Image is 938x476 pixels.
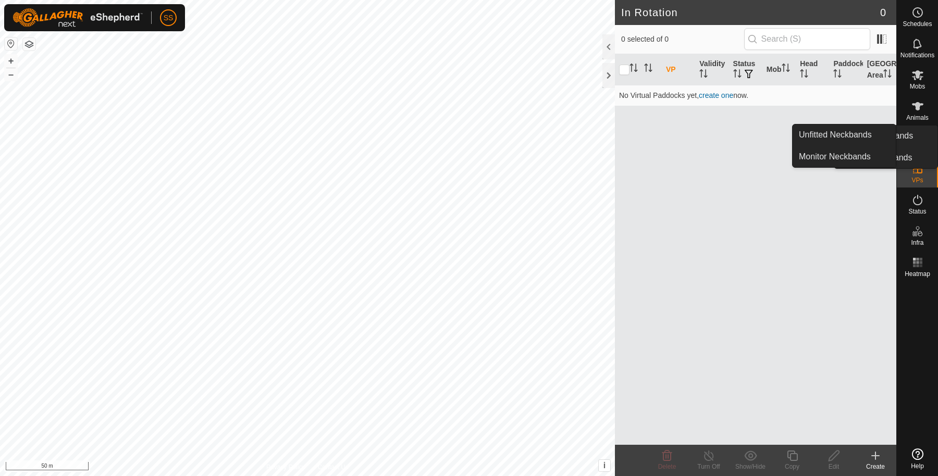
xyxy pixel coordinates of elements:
th: Paddock [829,54,862,85]
span: Animals [906,115,929,121]
p-sorticon: Activate to sort [699,71,708,79]
div: Create [855,462,896,471]
button: – [5,68,17,81]
span: Infra [911,240,923,246]
span: Help [911,463,924,469]
span: Status [908,208,926,215]
th: Head [796,54,829,85]
div: Show/Hide [730,462,771,471]
a: Unfitted Neckbands [793,124,896,145]
p-sorticon: Activate to sort [782,65,790,73]
th: [GEOGRAPHIC_DATA] Area [863,54,896,85]
span: Delete [658,463,676,470]
span: 0 [880,5,886,20]
button: Map Layers [23,38,35,51]
span: Unfitted Neckbands [799,129,872,141]
a: Monitor Neckbands [793,146,896,167]
a: Privacy Policy [266,462,305,472]
th: Status [729,54,762,85]
p-sorticon: Activate to sort [800,71,808,79]
p-sorticon: Activate to sort [833,71,842,79]
span: Notifications [900,52,934,58]
div: Copy [771,462,813,471]
div: Edit [813,462,855,471]
p-sorticon: Activate to sort [733,71,742,79]
p-sorticon: Activate to sort [644,65,652,73]
span: VPs [911,177,923,183]
img: Gallagher Logo [13,8,143,27]
p-sorticon: Activate to sort [883,71,892,79]
span: Monitor Neckbands [799,151,871,163]
p-sorticon: Activate to sort [630,65,638,73]
span: SS [164,12,174,23]
th: Mob [762,54,796,85]
th: Validity [695,54,729,85]
span: Schedules [903,21,932,27]
input: Search (S) [744,28,870,50]
a: Contact Us [318,462,349,472]
a: create one [699,91,733,99]
span: i [603,461,606,470]
button: + [5,55,17,67]
div: Turn Off [688,462,730,471]
button: Reset Map [5,37,17,50]
a: Help [897,444,938,473]
th: VP [662,54,695,85]
td: No Virtual Paddocks yet, now. [615,85,896,106]
span: 0 selected of 0 [621,34,744,45]
h2: In Rotation [621,6,880,19]
span: Mobs [910,83,925,90]
span: Heatmap [905,271,930,277]
button: i [599,460,610,471]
